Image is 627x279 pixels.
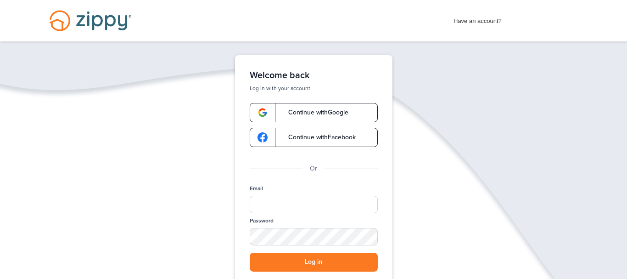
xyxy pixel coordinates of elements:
a: google-logoContinue withFacebook [250,128,378,147]
label: Password [250,217,274,225]
img: google-logo [258,132,268,142]
h1: Welcome back [250,70,378,81]
input: Password [250,228,378,245]
label: Email [250,185,263,193]
span: Continue with Google [279,109,348,116]
img: google-logo [258,108,268,118]
span: Have an account? [453,11,502,26]
p: Or [310,164,317,174]
button: Log in [250,253,378,272]
input: Email [250,196,378,213]
a: google-logoContinue withGoogle [250,103,378,122]
span: Continue with Facebook [279,134,356,141]
p: Log in with your account. [250,85,378,92]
